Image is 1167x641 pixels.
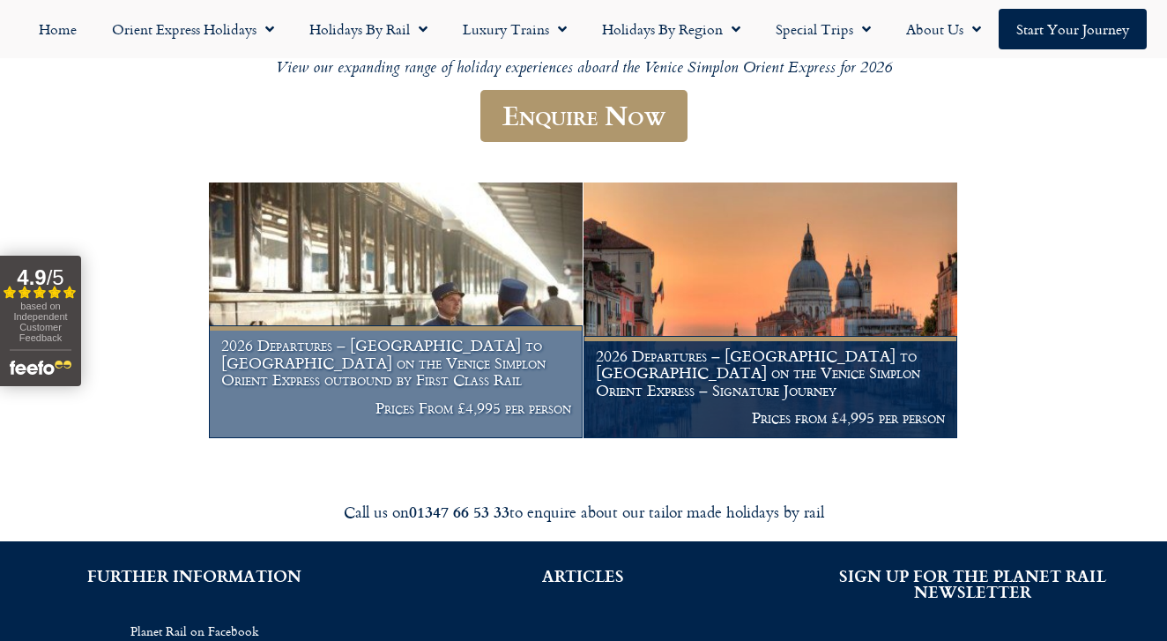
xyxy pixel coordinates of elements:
a: Enquire Now [480,90,688,142]
p: Prices from £4,995 per person [596,409,946,427]
a: Holidays by Rail [292,9,445,49]
strong: 01347 66 53 33 [409,500,509,523]
a: 2026 Departures – [GEOGRAPHIC_DATA] to [GEOGRAPHIC_DATA] on the Venice Simplon Orient Express – S... [583,183,958,438]
nav: Menu [9,9,1158,49]
a: Orient Express Holidays [94,9,292,49]
a: Start your Journey [999,9,1147,49]
h2: FURTHER INFORMATION [26,568,362,584]
div: Call us on to enquire about our tailor made holidays by rail [90,502,1077,522]
p: View our expanding range of holiday experiences aboard the Venice Simplon Orient Express for 2026 [55,59,1112,79]
p: Prices From £4,995 per person [221,399,571,417]
img: Orient Express Special Venice compressed [583,183,957,437]
h2: SIGN UP FOR THE PLANET RAIL NEWSLETTER [805,568,1141,600]
a: Home [21,9,94,49]
a: Holidays by Region [584,9,758,49]
a: Special Trips [758,9,888,49]
h1: 2026 Departures – [GEOGRAPHIC_DATA] to [GEOGRAPHIC_DATA] on the Venice Simplon Orient Express – S... [596,347,946,399]
a: Luxury Trains [445,9,584,49]
h1: 2026 Departures – [GEOGRAPHIC_DATA] to [GEOGRAPHIC_DATA] on the Venice Simplon Orient Express out... [221,337,571,389]
h2: ARTICLES [415,568,751,584]
a: 2026 Departures – [GEOGRAPHIC_DATA] to [GEOGRAPHIC_DATA] on the Venice Simplon Orient Express out... [209,183,583,438]
a: About Us [888,9,999,49]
